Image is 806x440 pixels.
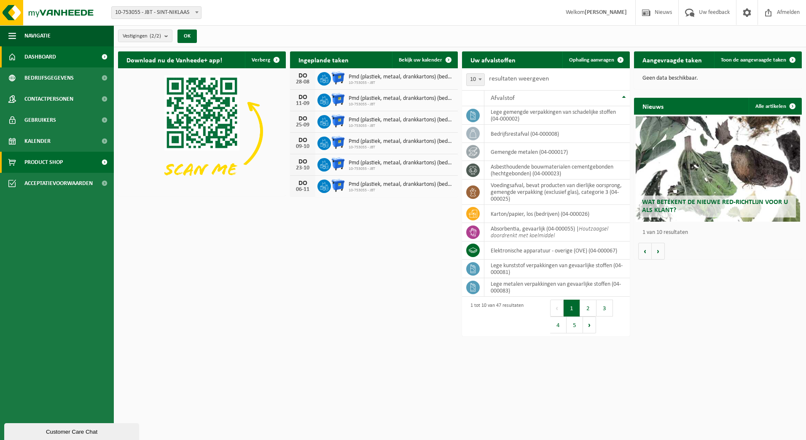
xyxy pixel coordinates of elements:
img: WB-1100-HPE-BE-01 [331,114,345,128]
td: lege kunststof verpakkingen van gevaarlijke stoffen (04-000081) [484,260,630,278]
span: Afvalstof [491,95,515,102]
span: Pmd (plastiek, metaal, drankkartons) (bedrijven) [349,95,454,102]
button: 3 [596,300,613,317]
td: gemengde metalen (04-000017) [484,143,630,161]
button: 1 [564,300,580,317]
span: 10-753055 - JBT [349,166,454,172]
img: WB-1100-HPE-BE-01 [331,135,345,150]
button: Next [583,317,596,333]
a: Ophaling aanvragen [562,51,629,68]
span: 10 [466,73,485,86]
p: Geen data beschikbaar. [642,75,793,81]
span: Pmd (plastiek, metaal, drankkartons) (bedrijven) [349,181,454,188]
button: Previous [550,300,564,317]
a: Alle artikelen [749,98,801,115]
div: 28-08 [294,79,311,85]
td: elektronische apparatuur - overige (OVE) (04-000067) [484,241,630,260]
h2: Download nu de Vanheede+ app! [118,51,231,68]
span: Ophaling aanvragen [569,57,614,63]
label: resultaten weergeven [489,75,549,82]
td: karton/papier, los (bedrijven) (04-000026) [484,205,630,223]
iframe: chat widget [4,421,141,440]
span: Dashboard [24,46,56,67]
img: WB-1100-HPE-BE-01 [331,71,345,85]
span: Toon de aangevraagde taken [721,57,786,63]
h2: Uw afvalstoffen [462,51,524,68]
div: 06-11 [294,187,311,193]
button: OK [177,30,197,43]
span: Acceptatievoorwaarden [24,173,93,194]
div: DO [294,94,311,101]
span: 10-753055 - JBT [349,102,454,107]
button: Volgende [652,243,665,260]
td: lege metalen verpakkingen van gevaarlijke stoffen (04-000083) [484,278,630,297]
div: DO [294,137,311,144]
div: DO [294,180,311,187]
p: 1 van 10 resultaten [642,230,798,236]
count: (2/2) [150,33,161,39]
td: absorbentia, gevaarlijk (04-000055) | [484,223,630,241]
span: Product Shop [24,152,63,173]
button: 4 [550,317,567,333]
strong: [PERSON_NAME] [585,9,627,16]
i: Houtzaagsel doordrenkt met koelmiddel [491,226,608,239]
div: DO [294,115,311,122]
img: WB-1100-HPE-BE-01 [331,92,345,107]
button: Vorige [638,243,652,260]
a: Toon de aangevraagde taken [714,51,801,68]
h2: Ingeplande taken [290,51,357,68]
div: 25-09 [294,122,311,128]
span: Vestigingen [123,30,161,43]
span: Gebruikers [24,110,56,131]
h2: Aangevraagde taken [634,51,710,68]
img: Download de VHEPlus App [118,68,286,194]
span: Pmd (plastiek, metaal, drankkartons) (bedrijven) [349,74,454,80]
a: Wat betekent de nieuwe RED-richtlijn voor u als klant? [636,116,800,222]
img: WB-1100-HPE-BE-01 [331,178,345,193]
div: 11-09 [294,101,311,107]
div: DO [294,158,311,165]
img: WB-1100-HPE-BE-01 [331,157,345,171]
span: Wat betekent de nieuwe RED-richtlijn voor u als klant? [642,199,788,214]
button: 2 [580,300,596,317]
div: 23-10 [294,165,311,171]
span: Pmd (plastiek, metaal, drankkartons) (bedrijven) [349,138,454,145]
div: 1 tot 10 van 47 resultaten [466,299,524,334]
div: 09-10 [294,144,311,150]
span: Bekijk uw kalender [399,57,442,63]
button: 5 [567,317,583,333]
td: lege gemengde verpakkingen van schadelijke stoffen (04-000002) [484,106,630,125]
button: Verberg [245,51,285,68]
a: Bekijk uw kalender [392,51,457,68]
td: asbesthoudende bouwmaterialen cementgebonden (hechtgebonden) (04-000023) [484,161,630,180]
div: DO [294,72,311,79]
td: voedingsafval, bevat producten van dierlijke oorsprong, gemengde verpakking (exclusief glas), cat... [484,180,630,205]
span: Contactpersonen [24,89,73,110]
span: Navigatie [24,25,51,46]
span: Pmd (plastiek, metaal, drankkartons) (bedrijven) [349,160,454,166]
span: Pmd (plastiek, metaal, drankkartons) (bedrijven) [349,117,454,123]
span: 10-753055 - JBT [349,188,454,193]
span: 10-753055 - JBT [349,145,454,150]
td: bedrijfsrestafval (04-000008) [484,125,630,143]
span: Bedrijfsgegevens [24,67,74,89]
span: Kalender [24,131,51,152]
span: 10 [467,74,484,86]
span: 10-753055 - JBT - SINT-NIKLAAS [111,6,201,19]
h2: Nieuws [634,98,672,114]
span: 10-753055 - JBT [349,123,454,129]
span: 10-753055 - JBT - SINT-NIKLAAS [112,7,201,19]
span: Verberg [252,57,270,63]
button: Vestigingen(2/2) [118,30,172,42]
span: 10-753055 - JBT [349,80,454,86]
